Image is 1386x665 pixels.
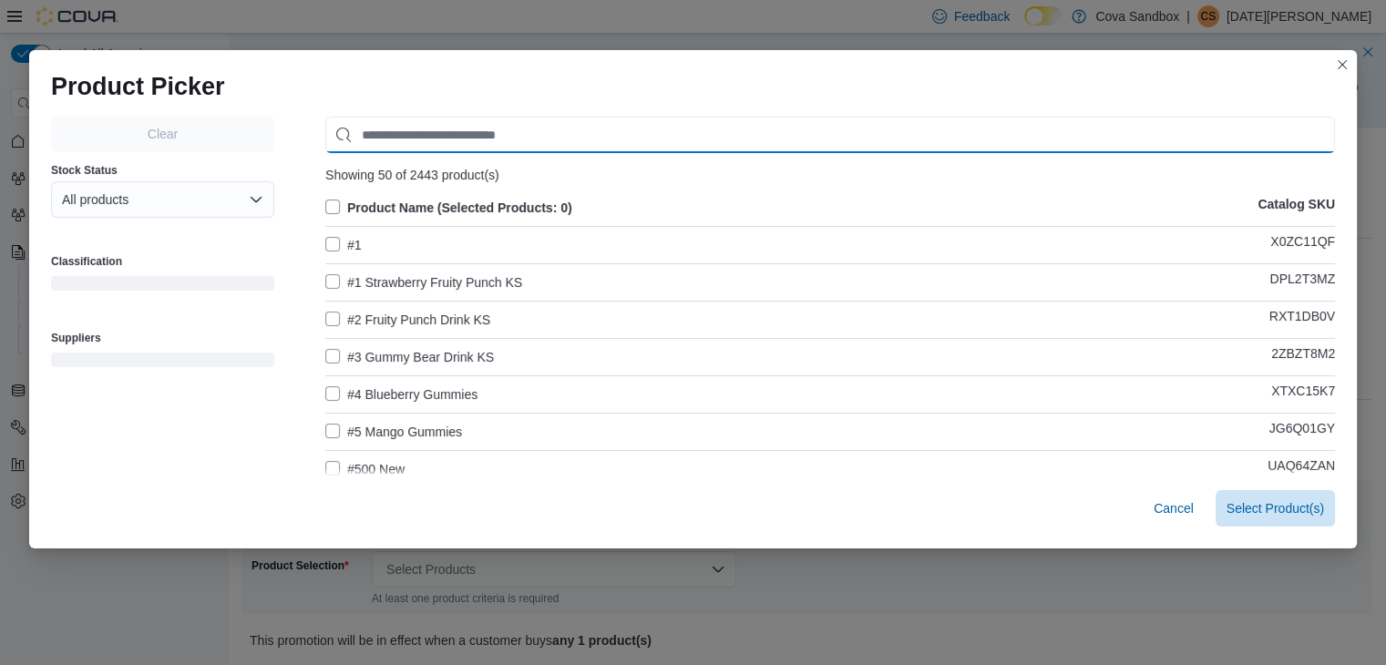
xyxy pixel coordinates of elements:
[1268,458,1335,480] p: UAQ64ZAN
[1269,421,1335,443] p: JG6Q01GY
[1227,499,1324,517] span: Select Product(s)
[148,125,178,143] span: Clear
[51,356,274,371] span: Loading
[1269,309,1335,331] p: RXT1DB0V
[1216,490,1335,527] button: Select Product(s)
[325,271,522,293] label: #1 Strawberry Fruity Punch KS
[1331,54,1353,76] button: Closes this modal window
[1271,346,1335,368] p: 2ZBZT8M2
[325,384,477,405] label: #4 Blueberry Gummies
[325,346,494,368] label: #3 Gummy Bear Drink KS
[1269,271,1335,293] p: DPL2T3MZ
[325,197,572,219] label: Product Name (Selected Products: 0)
[325,168,1335,182] div: Showing 50 of 2443 product(s)
[51,331,101,345] label: Suppliers
[51,280,274,294] span: Loading
[1258,197,1335,219] p: Catalog SKU
[325,309,490,331] label: #2 Fruity Punch Drink KS
[1146,490,1201,527] button: Cancel
[325,234,362,256] label: #1
[1154,499,1194,517] span: Cancel
[51,72,225,101] h1: Product Picker
[325,458,405,480] label: #500 New
[325,117,1335,153] input: Use aria labels when no actual label is in use
[1271,384,1335,405] p: XTXC15K7
[51,254,122,269] label: Classification
[325,421,462,443] label: #5 Mango Gummies
[51,181,274,218] button: All products
[51,163,118,178] label: Stock Status
[1270,234,1335,256] p: X0ZC11QF
[51,116,274,152] button: Clear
